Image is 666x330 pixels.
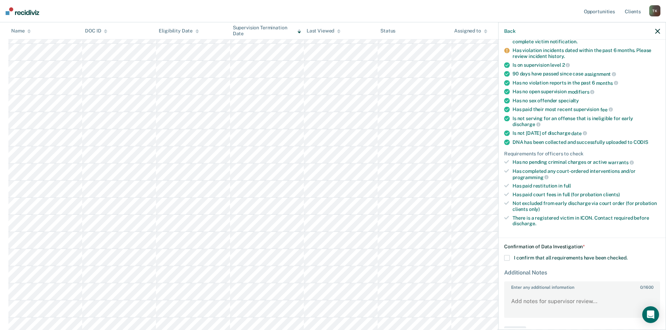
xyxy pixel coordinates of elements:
span: full [564,183,571,189]
div: Has paid their most recent supervision [513,107,660,113]
span: discharge [513,122,540,127]
div: Status [380,28,395,34]
div: Eligibility Date [159,28,199,34]
div: 90 days have passed since case [513,71,660,77]
div: Has no sex offender [513,98,660,104]
div: Assigned to [454,28,487,34]
span: I confirm that all requirements have been checked. [514,255,628,260]
div: Is not [DATE] of discharge [513,130,660,137]
span: 2 [562,62,570,68]
div: Requirements for officers to check [504,151,660,156]
div: Has paid restitution in [513,183,660,189]
label: Enter any additional information [505,282,659,290]
div: Supervision Termination Date [233,25,301,37]
div: Is not serving for an offense that is ineligible for early [513,115,660,127]
button: Back [504,28,515,34]
span: date [571,130,587,136]
div: Has violation incidents dated within the past 6 months. Please review incident history. [513,47,660,59]
span: only) [529,206,540,212]
div: Last Viewed [307,28,341,34]
div: T K [649,5,660,16]
span: modifiers [568,89,595,95]
div: Has no open supervision [513,89,660,95]
span: 0 [640,285,643,290]
div: Has paid court fees in full (for probation [513,192,660,198]
span: specialty [558,98,579,103]
div: Additional Notes [504,269,660,276]
div: Is on supervision level [513,62,660,68]
div: Has no violation reports in the past 6 [513,80,660,86]
span: / 1600 [640,285,653,290]
div: Name [11,28,31,34]
div: Open Intercom Messenger [642,306,659,323]
span: programming [513,174,549,180]
div: Has no pending criminal charges or active [513,159,660,166]
img: Recidiviz [6,7,39,15]
span: months [596,80,618,86]
div: DOC ID [85,28,107,34]
div: Has completed any court-ordered interventions and/or [513,168,660,180]
span: CODIS [633,139,648,145]
span: clients) [603,192,620,197]
span: fee [600,107,613,112]
span: warrants [608,160,634,165]
span: assignment [585,71,616,77]
div: Not excluded from early discharge via court order (for probation clients [513,200,660,212]
div: Confirmation of Data Investigation [504,244,660,250]
span: discharge. [513,221,536,226]
div: There is a registered victim in ICON. Contact required before [513,215,660,227]
div: DNA has been collected and successfully uploaded to [513,139,660,145]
